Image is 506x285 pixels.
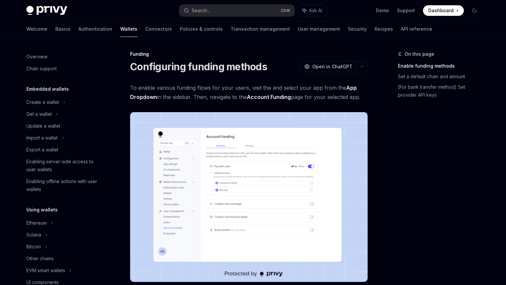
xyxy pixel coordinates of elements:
[130,112,368,282] img: Fundingupdate PNG
[26,134,58,142] div: Import a wallet
[300,61,356,72] button: Open in ChatGPT
[130,83,368,102] span: To enable various funding flows for your users, visit the and select your app from the in the sid...
[130,51,368,57] div: Funding
[376,7,389,14] a: Demo
[26,65,57,73] div: Chain support
[21,175,105,195] a: Enabling offline actions with user wallets
[398,71,485,82] a: Set a default chain and amount
[405,50,434,58] span: On this page
[298,21,340,37] a: User management
[469,5,480,16] button: Toggle dark mode
[21,253,105,265] a: Other chains
[247,94,291,101] a: Account Funding
[21,63,105,75] a: Chain support
[21,51,105,63] a: Overview
[26,158,101,174] div: Enabling server-side access to user wallets
[26,231,41,239] div: Solana
[375,21,393,37] a: Recipes
[130,61,267,73] h1: Configuring funding methods
[428,7,454,14] span: Dashboard
[26,110,52,118] div: Get a wallet
[26,219,47,227] div: Ethereum
[26,21,47,37] a: Welcome
[26,243,41,251] div: Bitcoin
[21,120,105,132] a: Update a wallet
[398,82,485,100] a: [For bank transfer method] Set provider API keys
[26,255,54,263] div: Other chains
[281,8,291,13] span: Ctrl K
[401,21,432,37] a: API reference
[309,7,322,14] span: Ask AI
[298,5,327,16] button: Ask AI
[26,206,58,214] h5: Using wallets
[423,5,464,16] a: Dashboard
[192,7,210,15] div: Search...
[26,6,67,15] img: dark logo
[145,21,172,37] a: Connectors
[78,21,112,37] a: Authentication
[26,146,58,154] div: Export a wallet
[231,21,290,37] a: Transaction management
[180,21,223,37] a: Policies & controls
[179,5,295,16] button: Search...CtrlK
[21,144,105,156] a: Export a wallet
[26,177,101,193] div: Enabling offline actions with user wallets
[26,267,65,274] div: EVM smart wallets
[397,7,415,14] a: Support
[120,21,137,37] a: Wallets
[398,61,485,71] a: Enable funding methods
[21,156,105,175] a: Enabling server-side access to user wallets
[26,85,69,93] h5: Embedded wallets
[312,63,352,70] span: Open in ChatGPT
[55,21,70,37] a: Basics
[26,122,60,130] div: Update a wallet
[26,98,59,106] div: Create a wallet
[348,21,367,37] a: Security
[26,53,47,61] div: Overview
